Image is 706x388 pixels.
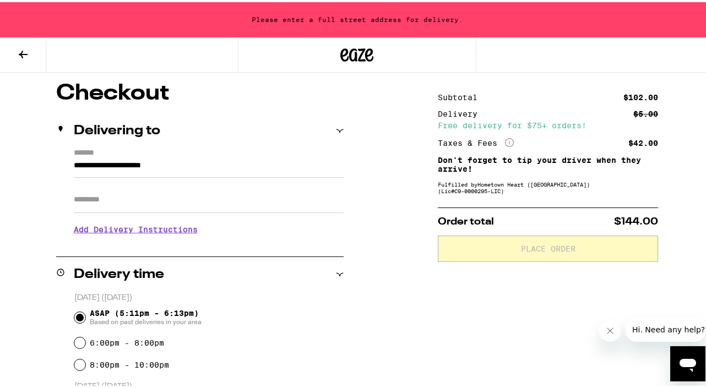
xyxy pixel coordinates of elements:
button: Place Order [438,233,658,260]
span: Based on past deliveries in your area [90,315,202,324]
span: $144.00 [614,215,658,225]
label: 6:00pm - 8:00pm [90,336,164,345]
div: Subtotal [438,91,485,99]
p: Don't forget to tip your driver when they arrive! [438,154,658,171]
iframe: Close message [599,318,621,340]
iframe: Button to launch messaging window [670,344,705,379]
div: $42.00 [628,137,658,145]
label: 8:00pm - 10:00pm [90,358,169,367]
div: $5.00 [633,108,658,116]
span: Place Order [521,243,575,250]
h3: Add Delivery Instructions [74,215,344,240]
p: We'll contact you at [PHONE_NUMBER] when we arrive [74,240,344,249]
iframe: Message from company [626,315,705,340]
div: Taxes & Fees [438,136,514,146]
div: $102.00 [623,91,658,99]
span: Order total [438,215,494,225]
div: Delivery [438,108,485,116]
h1: Checkout [56,80,344,102]
h2: Delivering to [74,122,160,135]
span: ASAP (5:11pm - 6:13pm) [90,307,202,324]
div: Free delivery for $75+ orders! [438,119,658,127]
h2: Delivery time [74,266,164,279]
p: [DATE] ([DATE]) [74,291,344,301]
div: Fulfilled by Hometown Heart ([GEOGRAPHIC_DATA]) (Lic# C9-0000295-LIC ) [438,179,658,192]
